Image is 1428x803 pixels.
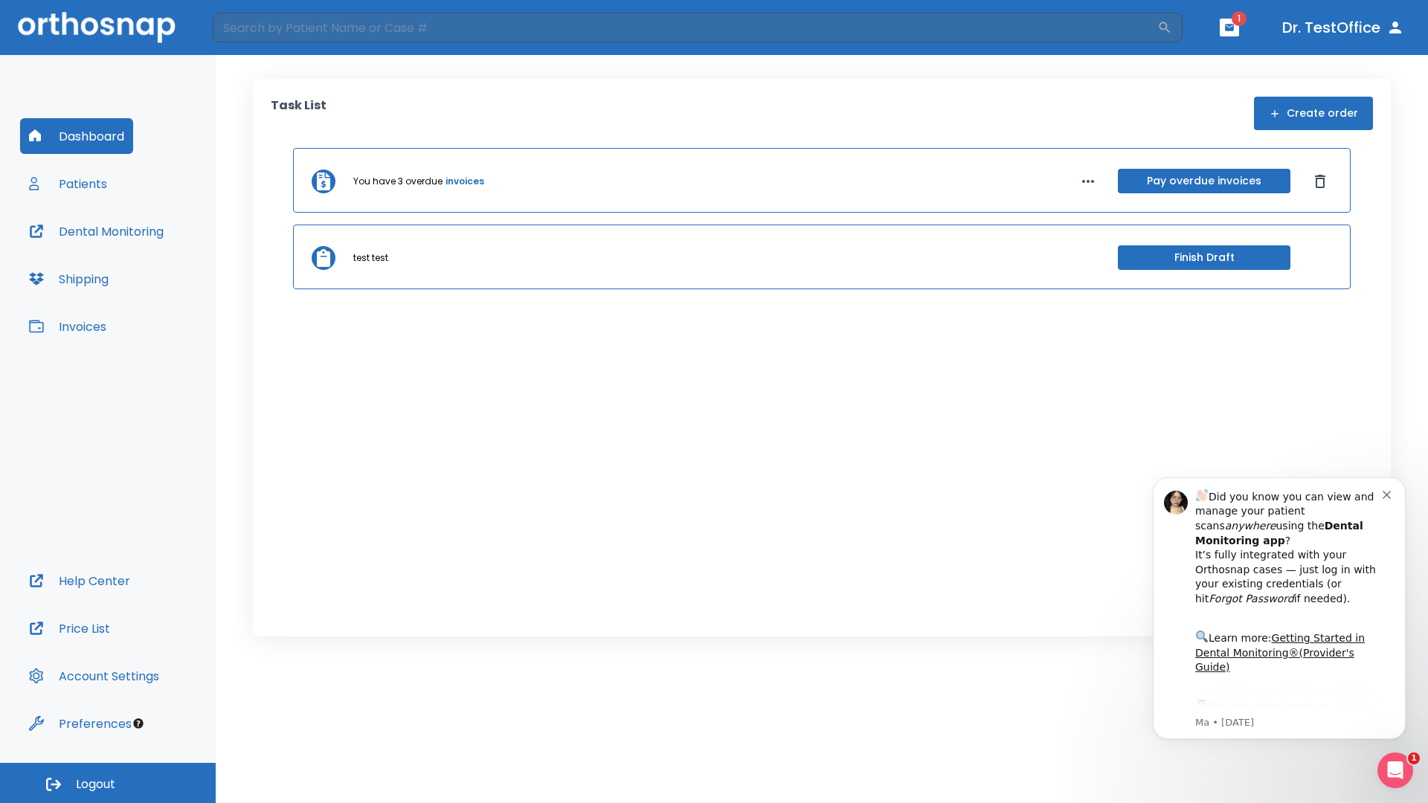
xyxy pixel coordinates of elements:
[65,242,252,318] div: Download the app: | ​ Let us know if you need help getting started!
[213,13,1157,42] input: Search by Patient Name or Case #
[65,261,252,274] p: Message from Ma, sent 2w ago
[18,12,176,42] img: Orthosnap
[20,166,116,201] button: Patients
[132,717,145,730] div: Tooltip anchor
[353,251,388,265] p: test test
[446,175,484,188] a: invoices
[1254,97,1373,130] button: Create order
[20,261,118,297] button: Shipping
[1130,455,1428,763] iframe: Intercom notifications message
[252,32,264,44] button: Dismiss notification
[353,175,443,188] p: You have 3 overdue
[20,118,133,154] button: Dashboard
[1276,14,1410,41] button: Dr. TestOffice
[1408,752,1420,764] span: 1
[76,776,115,793] span: Logout
[271,97,327,130] p: Task List
[20,309,115,344] button: Invoices
[20,610,119,646] button: Price List
[65,246,197,273] a: App Store
[1377,752,1413,788] iframe: Intercom live chat
[1308,170,1332,193] button: Dismiss
[1118,245,1290,270] button: Finish Draft
[1118,169,1290,193] button: Pay overdue invoices
[1232,11,1247,26] span: 1
[20,563,139,599] button: Help Center
[20,658,168,694] button: Account Settings
[20,706,141,741] button: Preferences
[20,213,173,249] button: Dental Monitoring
